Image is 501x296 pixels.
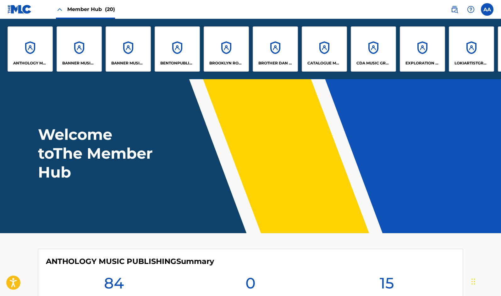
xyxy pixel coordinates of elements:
[351,26,396,72] a: AccountsCDA MUSIC GROUP INC.
[62,60,96,66] p: BANNER MUSIC ADMINISTRATION
[8,26,53,72] a: AccountsANTHOLOGY MUSIC PUBLISHING
[155,26,200,72] a: AccountsBENTONPUBLISHING
[451,6,458,13] img: search
[106,26,151,72] a: AccountsBANNER MUSIC LLC
[307,60,342,66] p: CATALOGUE MUSIC
[160,60,195,66] p: BENTONPUBLISHING
[67,6,115,13] span: Member Hub
[481,3,493,16] div: User Menu
[209,60,244,66] p: BROOKLYN ROCKSTAR PUBLISHING
[46,257,214,266] h4: ANTHOLOGY MUSIC PUBLISHING
[454,60,489,66] p: LOKIARTISTGROUP
[258,60,293,66] p: BROTHER DAN MUSIC
[449,26,494,72] a: AccountsLOKIARTISTGROUP
[204,26,249,72] a: AccountsBROOKLYN ROCKSTAR PUBLISHING
[111,60,146,66] p: BANNER MUSIC LLC
[8,5,32,14] img: MLC Logo
[253,26,298,72] a: AccountsBROTHER DAN MUSIC
[57,26,102,72] a: AccountsBANNER MUSIC ADMINISTRATION
[302,26,347,72] a: AccountsCATALOGUE MUSIC
[356,60,391,66] p: CDA MUSIC GROUP INC.
[13,60,47,66] p: ANTHOLOGY MUSIC PUBLISHING
[465,3,477,16] div: Help
[483,196,501,247] iframe: Resource Center
[400,26,445,72] a: AccountsEXPLORATION GROUP LLC
[38,125,156,182] h1: Welcome to The Member Hub
[105,6,115,12] span: (20)
[405,60,440,66] p: EXPLORATION GROUP LLC
[467,6,475,13] img: help
[471,272,475,291] div: Drag
[56,6,63,13] img: Close
[448,3,461,16] a: Public Search
[470,266,501,296] iframe: Chat Widget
